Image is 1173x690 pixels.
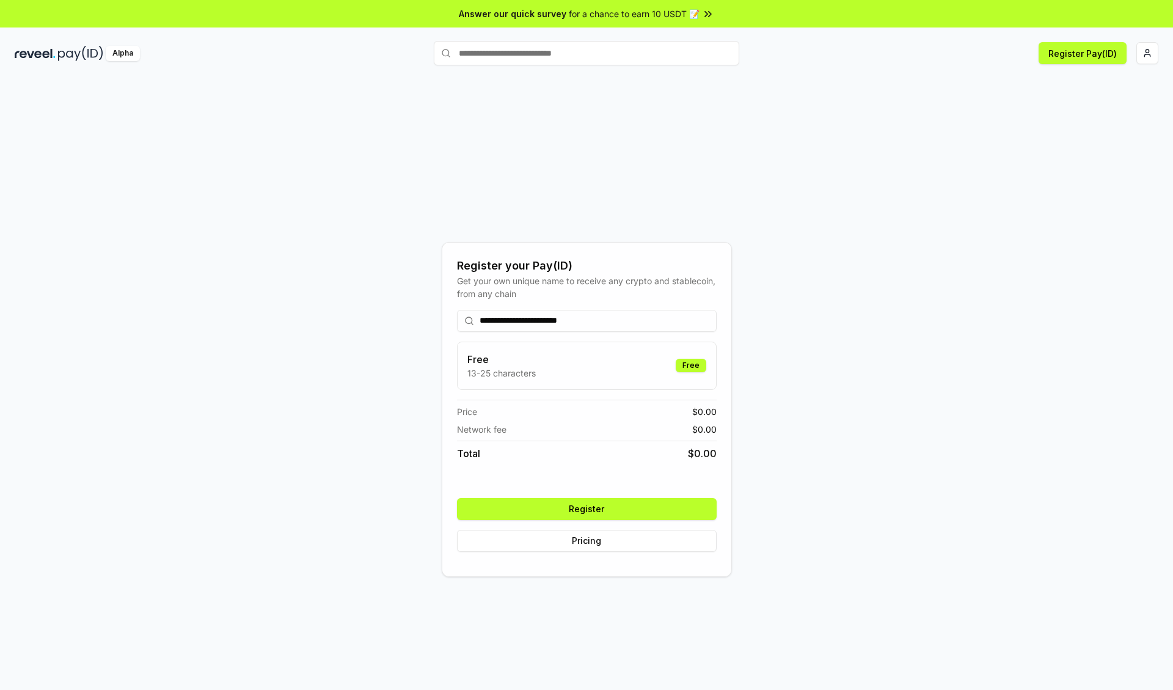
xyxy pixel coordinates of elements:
[459,7,566,20] span: Answer our quick survey
[457,423,506,436] span: Network fee
[457,257,717,274] div: Register your Pay(ID)
[457,446,480,461] span: Total
[692,405,717,418] span: $ 0.00
[457,530,717,552] button: Pricing
[569,7,700,20] span: for a chance to earn 10 USDT 📝
[457,405,477,418] span: Price
[467,352,536,367] h3: Free
[58,46,103,61] img: pay_id
[467,367,536,380] p: 13-25 characters
[676,359,706,372] div: Free
[692,423,717,436] span: $ 0.00
[15,46,56,61] img: reveel_dark
[688,446,717,461] span: $ 0.00
[1039,42,1127,64] button: Register Pay(ID)
[106,46,140,61] div: Alpha
[457,498,717,520] button: Register
[457,274,717,300] div: Get your own unique name to receive any crypto and stablecoin, from any chain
